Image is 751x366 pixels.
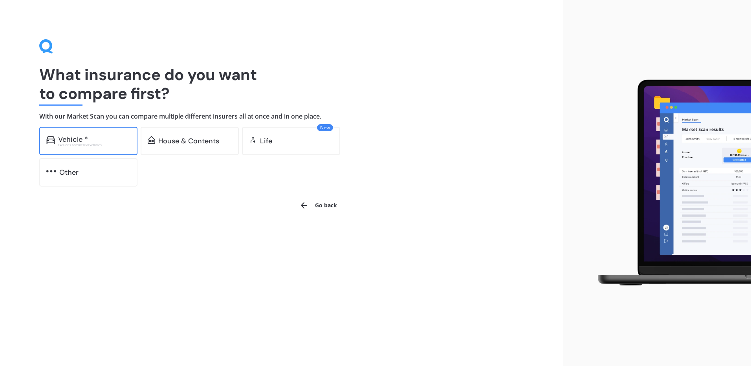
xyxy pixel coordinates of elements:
[39,65,524,103] h1: What insurance do you want to compare first?
[586,75,751,291] img: laptop.webp
[158,137,219,145] div: House & Contents
[148,136,155,144] img: home-and-contents.b802091223b8502ef2dd.svg
[58,135,88,143] div: Vehicle *
[46,167,56,175] img: other.81dba5aafe580aa69f38.svg
[59,168,79,176] div: Other
[58,143,130,146] div: Excludes commercial vehicles
[39,112,524,121] h4: With our Market Scan you can compare multiple different insurers all at once and in one place.
[260,137,272,145] div: Life
[249,136,257,144] img: life.f720d6a2d7cdcd3ad642.svg
[317,124,333,131] span: New
[46,136,55,144] img: car.f15378c7a67c060ca3f3.svg
[295,196,342,215] button: Go back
